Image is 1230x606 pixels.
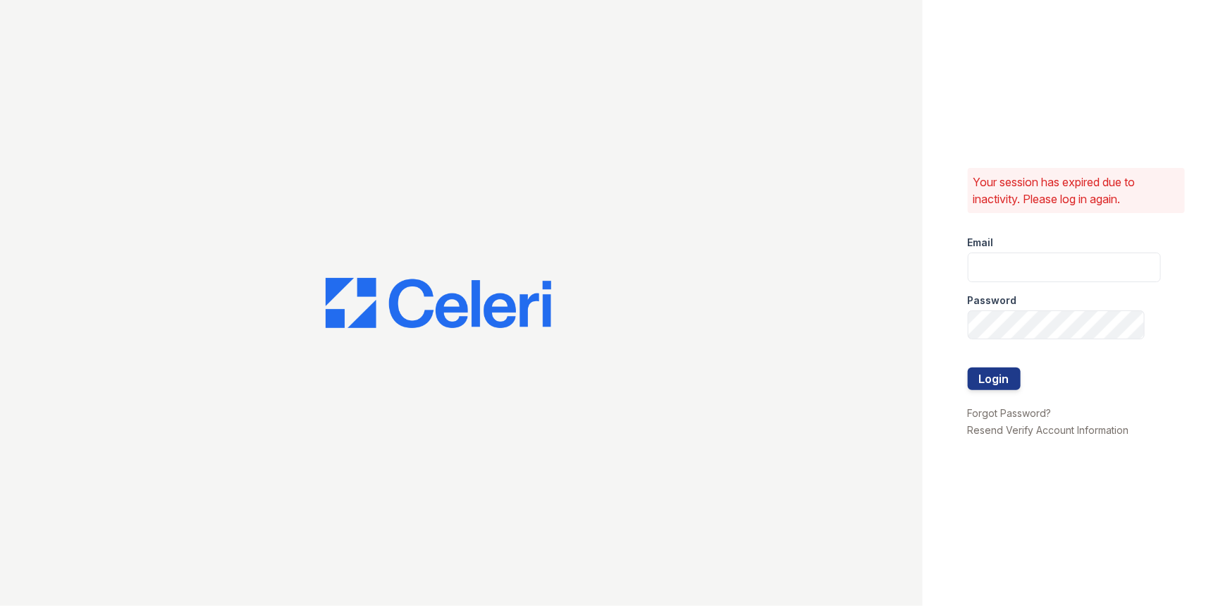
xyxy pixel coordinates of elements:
p: Your session has expired due to inactivity. Please log in again. [973,174,1179,207]
img: CE_Logo_Blue-a8612792a0a2168367f1c8372b55b34899dd931a85d93a1a3d3e32e68fde9ad4.png [326,278,551,329]
button: Login [968,368,1021,390]
label: Email [968,236,994,250]
label: Password [968,293,1017,308]
a: Resend Verify Account Information [968,424,1129,436]
a: Forgot Password? [968,407,1052,419]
